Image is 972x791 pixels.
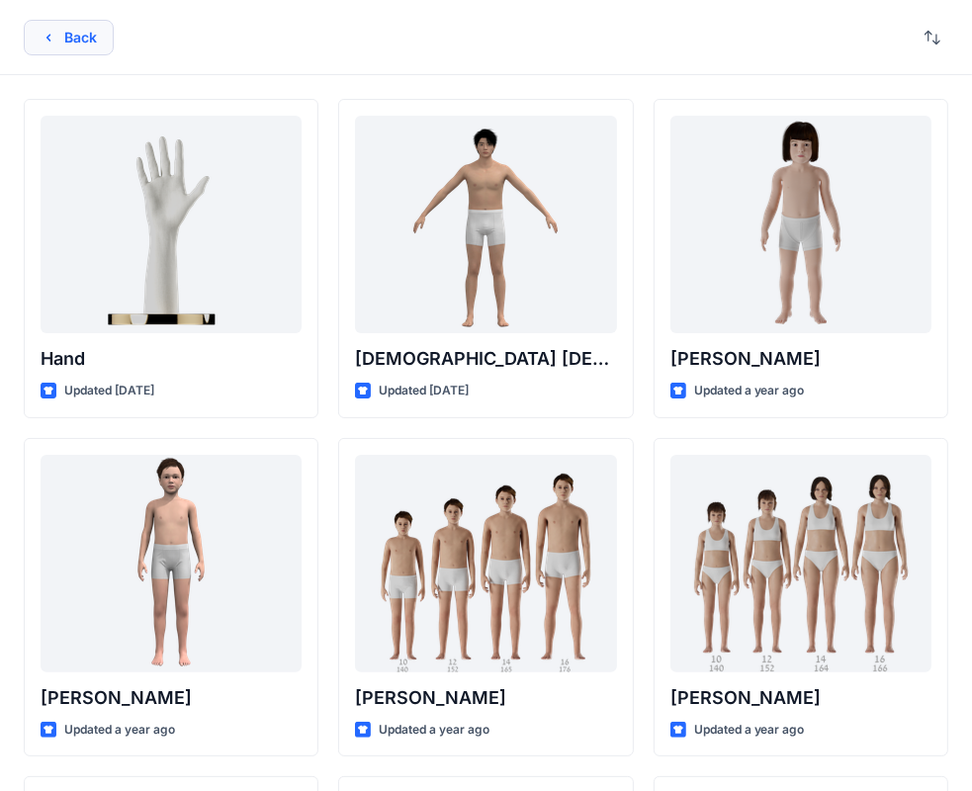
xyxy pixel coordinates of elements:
p: Updated [DATE] [379,381,469,401]
a: Brenda [670,455,931,672]
a: Brandon [355,455,616,672]
p: [PERSON_NAME] [41,684,302,712]
p: Updated a year ago [379,720,489,741]
p: [PERSON_NAME] [355,684,616,712]
a: Charlie [670,116,931,333]
p: Updated a year ago [694,720,805,741]
p: Updated a year ago [64,720,175,741]
p: Hand [41,345,302,373]
a: Emil [41,455,302,672]
p: Updated a year ago [694,381,805,401]
p: [PERSON_NAME] [670,345,931,373]
a: Hand [41,116,302,333]
p: [PERSON_NAME] [670,684,931,712]
a: Male Asian [355,116,616,333]
p: [DEMOGRAPHIC_DATA] [DEMOGRAPHIC_DATA] [355,345,616,373]
button: Back [24,20,114,55]
p: Updated [DATE] [64,381,154,401]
